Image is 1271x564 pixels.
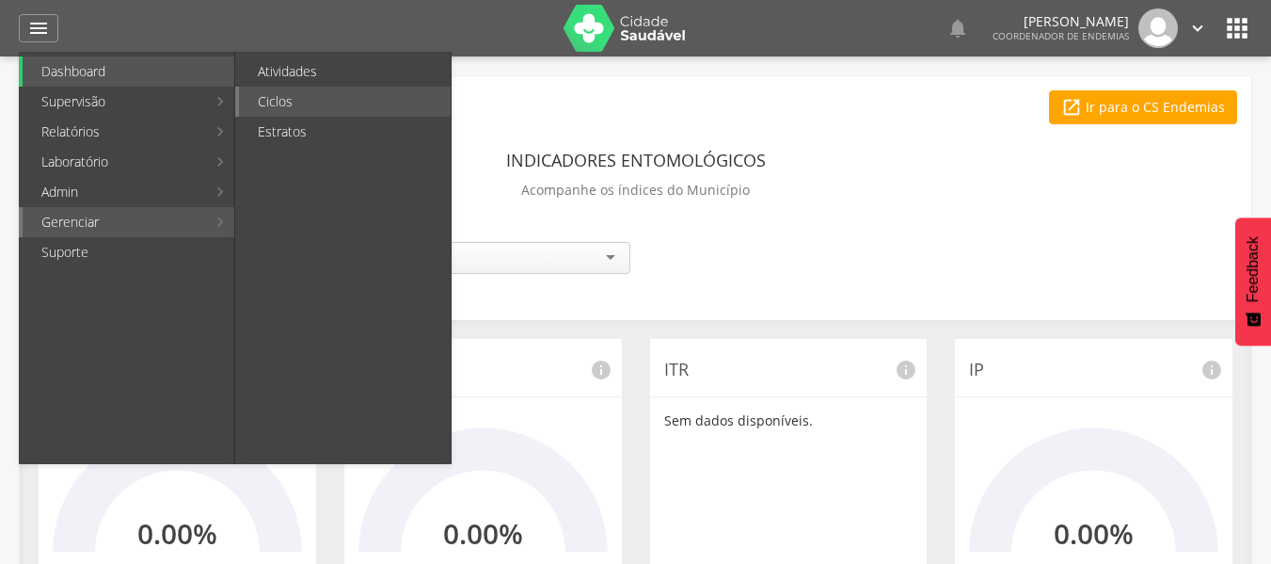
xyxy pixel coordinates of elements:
p: Acompanhe os índices do Município [521,177,750,203]
i: info [895,359,917,381]
a: Admin [23,177,206,207]
i:  [1222,13,1252,43]
a: Estratos [239,117,451,147]
a: Relatórios [23,117,206,147]
a: Gerenciar [23,207,206,237]
span: Feedback [1245,236,1262,302]
a: Suporte [23,237,234,267]
a: Dashboard [23,56,234,87]
p: ITR [664,358,914,382]
a:  [1187,8,1208,48]
i:  [1187,18,1208,39]
span: Coordenador de Endemias [993,29,1129,42]
a: Ir para o CS Endemias [1049,90,1237,124]
h2: 0.00% [137,518,217,549]
a: Atividades [239,56,451,87]
i: info [590,359,612,381]
i: info [1200,359,1223,381]
a: Supervisão [23,87,206,117]
i:  [27,17,50,40]
p: IRP [358,358,608,382]
h2: 0.00% [443,518,523,549]
a:  [19,14,58,42]
p: IP [969,358,1218,382]
button: Feedback - Mostrar pesquisa [1235,218,1271,346]
i:  [946,17,969,40]
h2: 0.00% [1054,518,1134,549]
a: Laboratório [23,147,206,177]
header: Indicadores Entomológicos [506,143,766,177]
p: [PERSON_NAME] [993,15,1129,28]
a: Ciclos [239,87,451,117]
a:  [946,8,969,48]
i:  [1061,97,1082,118]
p: Sem dados disponíveis. [664,411,914,430]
